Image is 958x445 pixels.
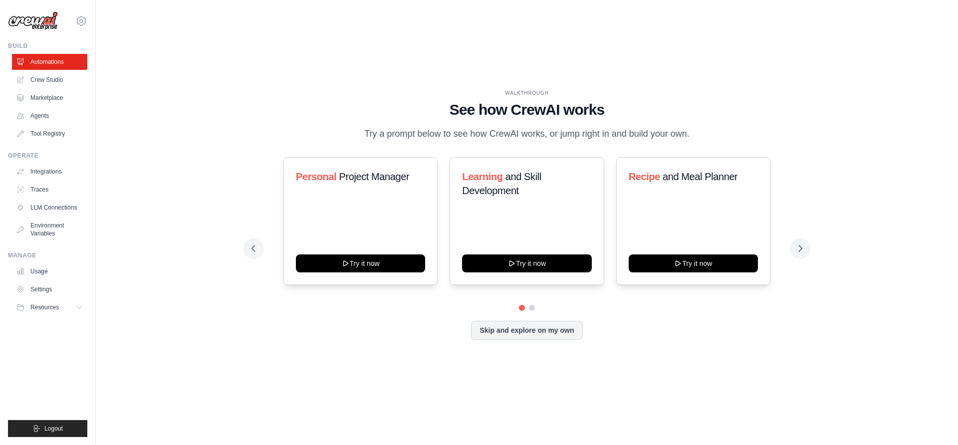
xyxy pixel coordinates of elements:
div: Build [8,42,87,50]
button: Try it now [296,254,425,272]
a: Tool Registry [12,126,87,142]
a: Settings [12,281,87,297]
a: LLM Connections [12,200,87,216]
span: Resources [30,303,59,311]
button: Try it now [629,254,758,272]
div: Operate [8,152,87,160]
a: Integrations [12,164,87,180]
a: Usage [12,263,87,279]
div: WALKTHROUGH [251,89,802,97]
span: Project Manager [339,171,409,182]
button: Skip and explore on my own [471,321,582,340]
span: Recipe [629,171,660,182]
a: Traces [12,182,87,198]
a: Marketplace [12,90,87,106]
span: Learning [462,171,502,182]
div: Manage [8,251,87,259]
a: Agents [12,108,87,124]
button: Logout [8,420,87,437]
h1: See how CrewAI works [251,101,802,119]
p: Try a prompt below to see how CrewAI works, or jump right in and build your own. [359,127,695,141]
a: Environment Variables [12,218,87,241]
a: Automations [12,54,87,70]
span: and Meal Planner [663,171,737,182]
span: Personal [296,171,336,182]
button: Try it now [462,254,591,272]
a: Crew Studio [12,72,87,88]
span: Logout [44,425,63,433]
button: Resources [12,299,87,315]
img: Logo [8,11,58,30]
